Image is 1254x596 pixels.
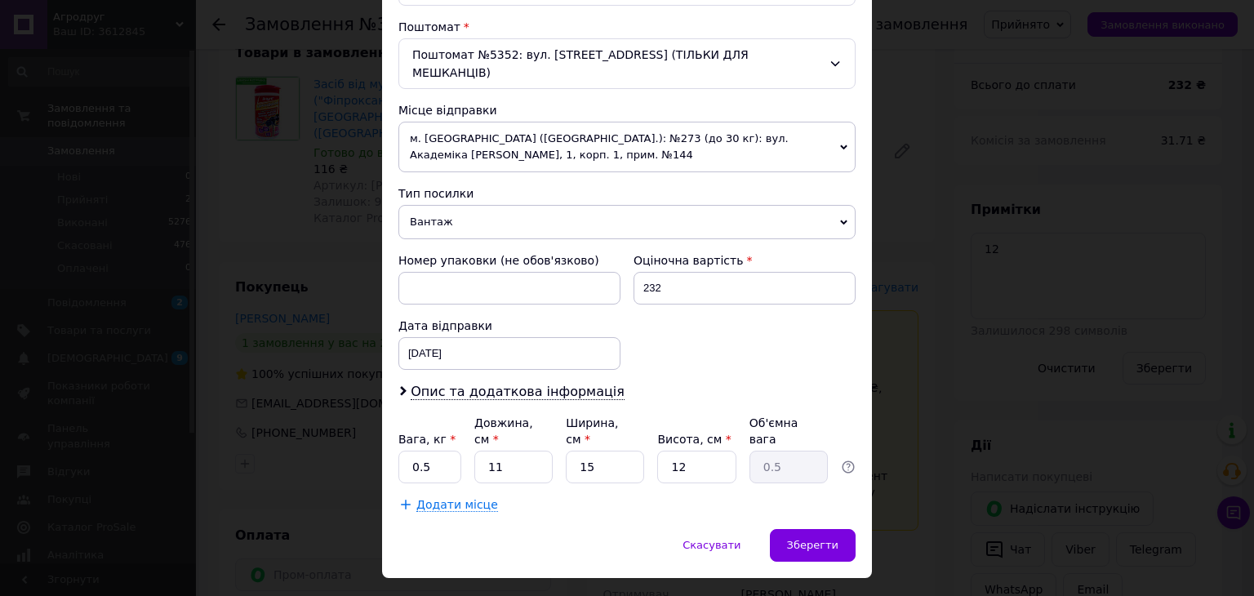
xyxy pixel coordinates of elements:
span: Опис та додаткова інформація [411,384,625,400]
label: Довжина, см [474,416,533,446]
div: Поштомат [398,19,856,35]
span: Скасувати [683,539,740,551]
div: Оціночна вартість [634,252,856,269]
div: Поштомат №5352: вул. [STREET_ADDRESS] (ТІЛЬКИ ДЛЯ МЕШКАНЦІВ) [398,38,856,89]
label: Вага, кг [398,433,456,446]
div: Дата відправки [398,318,620,334]
span: Вантаж [398,205,856,239]
div: Об'ємна вага [749,415,828,447]
div: Номер упаковки (не обов'язково) [398,252,620,269]
span: Зберегти [787,539,838,551]
span: Тип посилки [398,187,474,200]
label: Висота, см [657,433,731,446]
span: Додати місце [416,498,498,512]
span: м. [GEOGRAPHIC_DATA] ([GEOGRAPHIC_DATA].): №273 (до 30 кг): вул. Академіка [PERSON_NAME], 1, корп... [398,122,856,172]
label: Ширина, см [566,416,618,446]
span: Місце відправки [398,104,497,117]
